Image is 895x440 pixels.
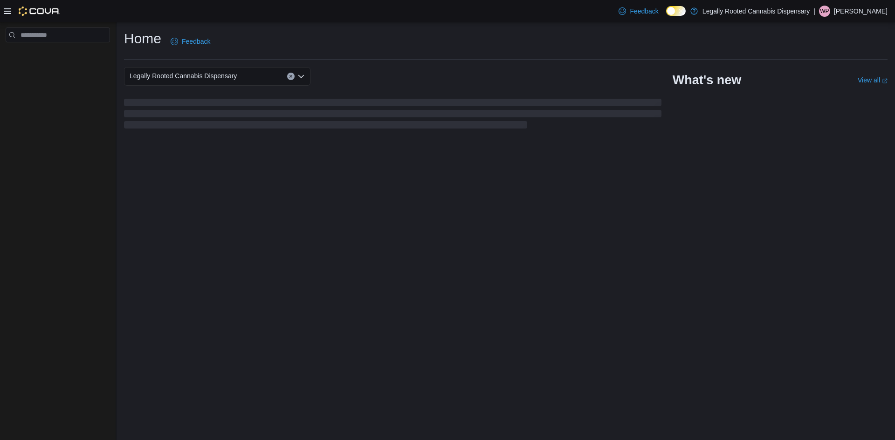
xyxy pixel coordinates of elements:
span: Feedback [182,37,210,46]
svg: External link [882,78,888,84]
button: Open list of options [297,73,305,80]
h1: Home [124,29,161,48]
nav: Complex example [6,44,110,67]
div: William Prince [819,6,830,17]
span: WP [820,6,829,17]
button: Clear input [287,73,295,80]
span: Loading [124,101,661,130]
a: Feedback [615,2,662,20]
p: | [813,6,815,17]
p: [PERSON_NAME] [834,6,888,17]
img: Cova [19,7,60,16]
a: Feedback [167,32,214,51]
h2: What's new [673,73,741,88]
span: Feedback [630,7,658,16]
p: Legally Rooted Cannabis Dispensary [702,6,810,17]
a: View allExternal link [858,76,888,84]
input: Dark Mode [666,6,686,16]
span: Legally Rooted Cannabis Dispensary [130,70,237,81]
